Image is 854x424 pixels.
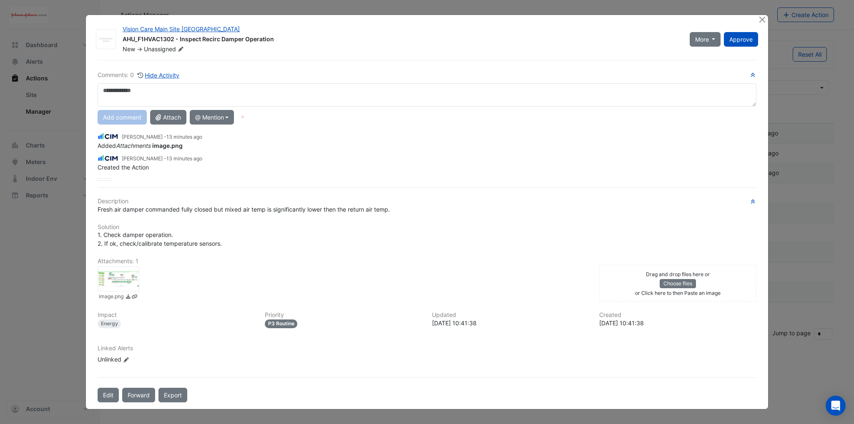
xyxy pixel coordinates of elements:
[265,319,298,328] div: P3 Routine
[122,388,155,402] button: Forward
[98,388,119,402] button: Edit
[98,198,756,205] h6: Description
[98,164,149,171] span: Created the Action
[98,206,390,213] span: Fresh air damper commanded fully closed but mixed air temp is significantly lower then the return...
[152,142,183,149] strong: image.png
[826,396,846,416] div: Open Intercom Messenger
[724,32,758,47] button: Approve
[98,355,198,364] div: Unlinked
[137,70,180,80] button: Hide Activity
[599,319,756,327] div: [DATE] 10:41:38
[166,134,202,140] span: 2025-09-22 10:42:08
[98,319,121,328] div: Energy
[98,142,183,149] span: Added
[729,36,753,43] span: Approve
[98,258,756,265] h6: Attachments: 1
[98,312,255,319] h6: Impact
[265,312,422,319] h6: Priority
[239,113,246,121] div: Tooltip anchor
[122,133,202,141] small: [PERSON_NAME] -
[98,231,222,247] span: 1. Check damper operation. 2. If ok, check/calibrate temperature sensors.
[99,293,123,302] small: image.png
[123,35,680,45] div: AHU_F1HVAC1302 - Inspect Recirc Damper Operation
[432,319,589,327] div: [DATE] 10:41:38
[144,45,186,53] span: Unassigned
[98,345,756,352] h6: Linked Alerts
[122,155,202,162] small: [PERSON_NAME] -
[123,25,240,32] a: Vision Care Main Site [GEOGRAPHIC_DATA]
[660,279,696,288] button: Choose files
[123,357,129,363] fa-icon: Edit Linked Alerts
[758,15,766,24] button: Close
[190,110,234,125] button: @ Mention
[116,142,151,149] em: Attachments
[98,267,139,292] div: image.png
[432,312,589,319] h6: Updated
[98,70,180,80] div: Comments: 0
[166,155,202,162] span: 2025-09-22 10:41:38
[131,293,138,302] a: Copy link to clipboard
[98,224,756,231] h6: Solution
[98,132,118,141] img: CIM
[646,271,710,277] small: Drag and drop files here or
[125,293,131,302] a: Download
[123,45,135,52] span: New
[150,110,186,125] button: Attach
[137,45,142,52] span: ->
[98,154,118,163] img: CIM
[690,32,721,47] button: More
[158,388,187,402] a: Export
[635,290,721,296] small: or Click here to then Paste an image
[599,312,756,319] h6: Created
[695,35,709,44] span: More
